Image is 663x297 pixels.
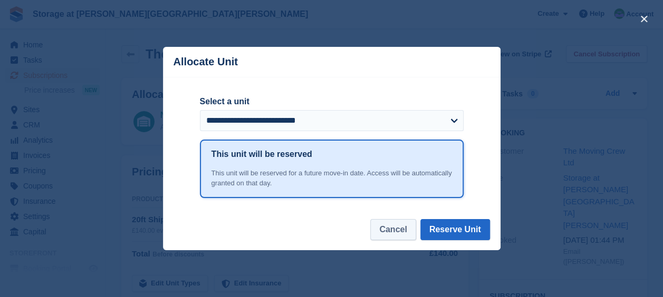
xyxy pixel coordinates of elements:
[370,219,416,240] button: Cancel
[636,11,652,27] button: close
[200,95,464,108] label: Select a unit
[420,219,490,240] button: Reserve Unit
[174,56,238,68] p: Allocate Unit
[212,168,452,189] div: This unit will be reserved for a future move-in date. Access will be automatically granted on tha...
[212,148,312,161] h1: This unit will be reserved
